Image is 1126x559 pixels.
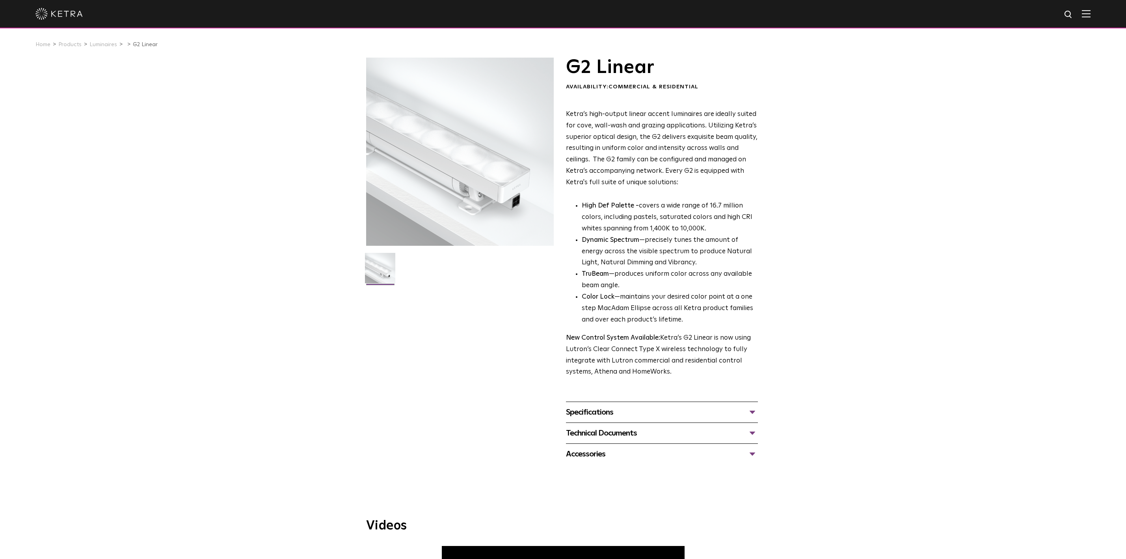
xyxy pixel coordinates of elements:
div: Availability: [566,83,758,91]
strong: Color Lock [582,294,614,300]
li: —produces uniform color across any available beam angle. [582,269,758,292]
a: Products [58,42,82,47]
img: G2-Linear-2021-Web-Square [365,253,395,289]
div: Technical Documents [566,427,758,439]
div: Accessories [566,448,758,460]
img: Hamburger%20Nav.svg [1082,10,1091,17]
img: ketra-logo-2019-white [35,8,83,20]
h3: Videos [366,520,760,532]
a: Home [35,42,50,47]
li: —precisely tunes the amount of energy across the visible spectrum to produce Natural Light, Natur... [582,235,758,269]
h1: G2 Linear [566,58,758,77]
img: search icon [1064,10,1074,20]
div: Specifications [566,406,758,419]
strong: New Control System Available: [566,335,660,341]
strong: Dynamic Spectrum [582,237,639,243]
a: G2 Linear [133,42,158,47]
p: Ketra’s high-output linear accent luminaires are ideally suited for cove, wall-wash and grazing a... [566,109,758,189]
strong: TruBeam [582,271,609,277]
a: Luminaires [89,42,117,47]
p: Ketra’s G2 Linear is now using Lutron’s Clear Connect Type X wireless technology to fully integra... [566,333,758,378]
span: Commercial & Residential [609,84,698,90]
li: —maintains your desired color point at a one step MacAdam Ellipse across all Ketra product famili... [582,292,758,326]
p: covers a wide range of 16.7 million colors, including pastels, saturated colors and high CRI whit... [582,200,758,235]
strong: High Def Palette - [582,202,639,209]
